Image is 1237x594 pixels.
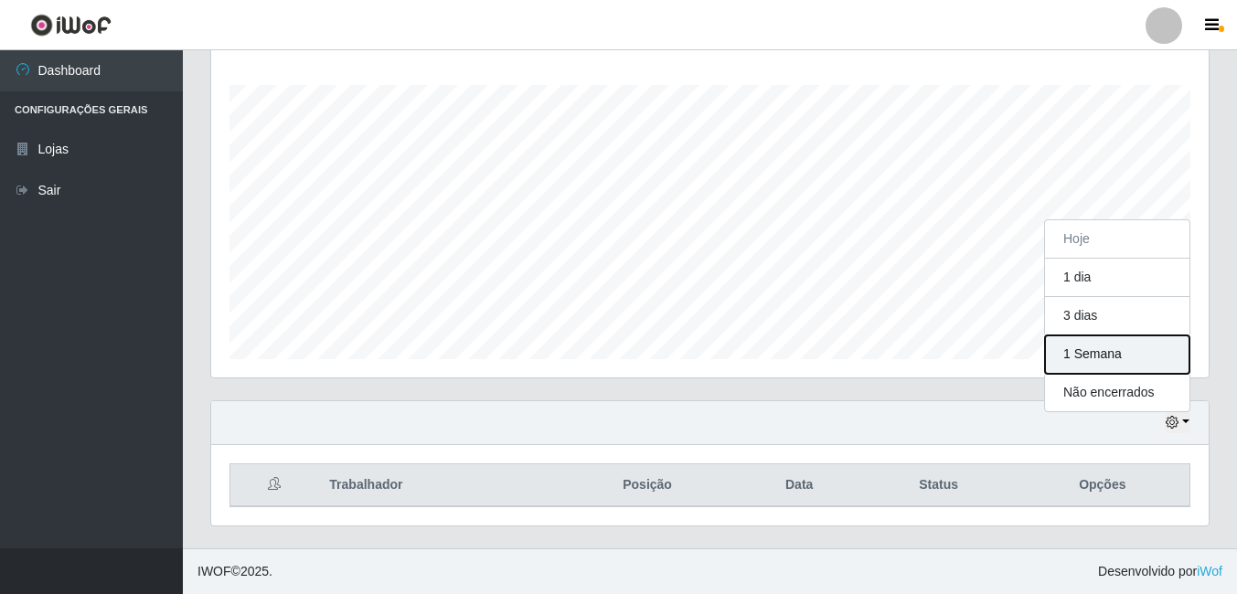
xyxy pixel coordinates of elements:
[318,464,558,507] th: Trabalhador
[1016,464,1190,507] th: Opções
[1045,335,1189,374] button: 1 Semana
[737,464,862,507] th: Data
[1197,564,1222,578] a: iWof
[1045,220,1189,259] button: Hoje
[197,564,231,578] span: IWOF
[1098,562,1222,581] span: Desenvolvido por
[1045,297,1189,335] button: 3 dias
[197,562,272,581] span: © 2025 .
[862,464,1016,507] th: Status
[1045,259,1189,297] button: 1 dia
[558,464,736,507] th: Posição
[30,14,112,37] img: CoreUI Logo
[1045,374,1189,411] button: Não encerrados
